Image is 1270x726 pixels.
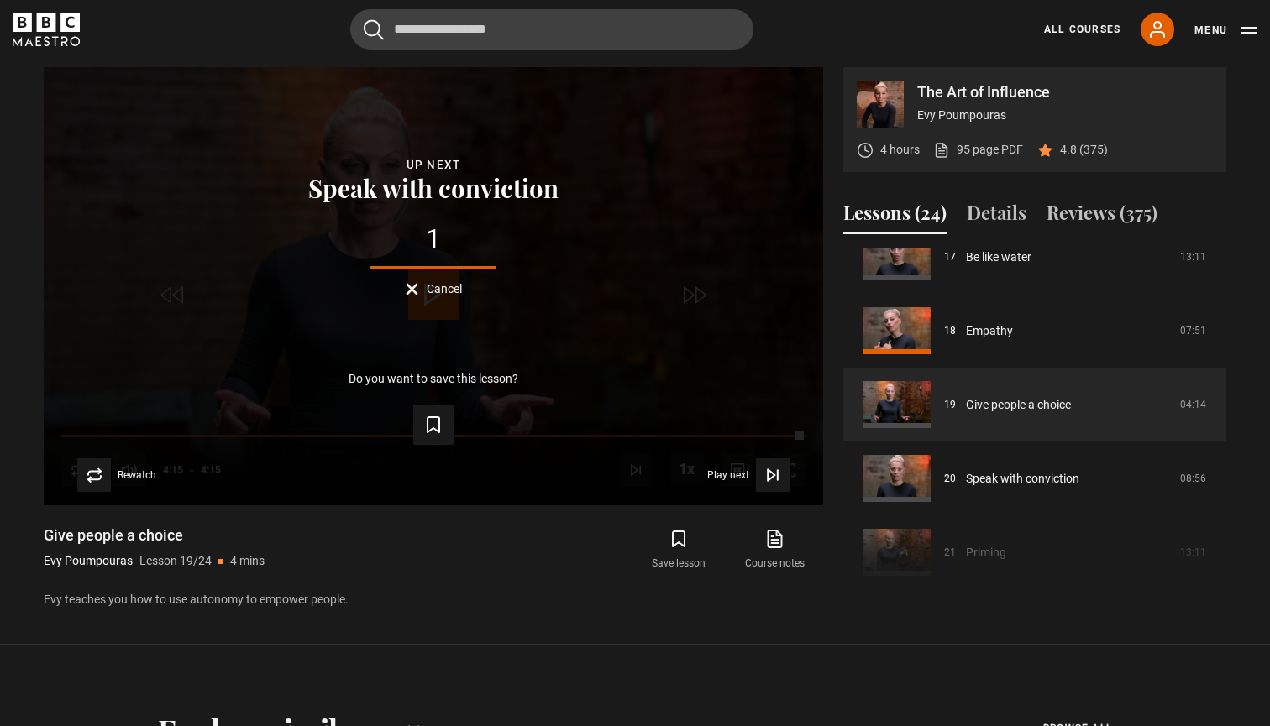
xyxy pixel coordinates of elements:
[44,67,823,505] video-js: Video Player
[966,322,1013,340] a: Empathy
[707,458,790,492] button: Play next
[406,283,462,295] button: Cancel
[880,141,920,159] p: 4 hours
[917,85,1213,100] p: The Art of Influence
[71,155,796,175] div: Up next
[77,458,156,492] button: Rewatch
[966,248,1031,266] a: Be like water
[71,226,796,253] div: 1
[44,552,133,570] p: Evy Poumpouras
[44,525,265,546] h1: Give people a choice
[1044,22,1120,37] a: All Courses
[1060,141,1108,159] p: 4.8 (375)
[427,283,462,295] span: Cancel
[13,13,80,46] svg: BBC Maestro
[933,141,1023,159] a: 95 page PDF
[44,591,823,608] p: Evy teaches you how to use autonomy to empower people.
[967,199,1026,234] button: Details
[966,470,1079,488] a: Speak with conviction
[139,552,212,570] p: Lesson 19/24
[364,19,384,40] button: Submit the search query
[349,373,518,384] p: Do you want to save this lesson?
[1047,199,1157,234] button: Reviews (375)
[350,9,753,50] input: Search
[917,107,1213,124] p: Evy Poumpouras
[303,175,564,201] button: Speak with conviction
[230,552,265,570] p: 4 mins
[631,525,727,574] button: Save lesson
[727,525,823,574] a: Course notes
[118,470,156,480] span: Rewatch
[1194,22,1257,39] button: Toggle navigation
[707,470,749,480] span: Play next
[966,396,1071,414] a: Give people a choice
[843,199,947,234] button: Lessons (24)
